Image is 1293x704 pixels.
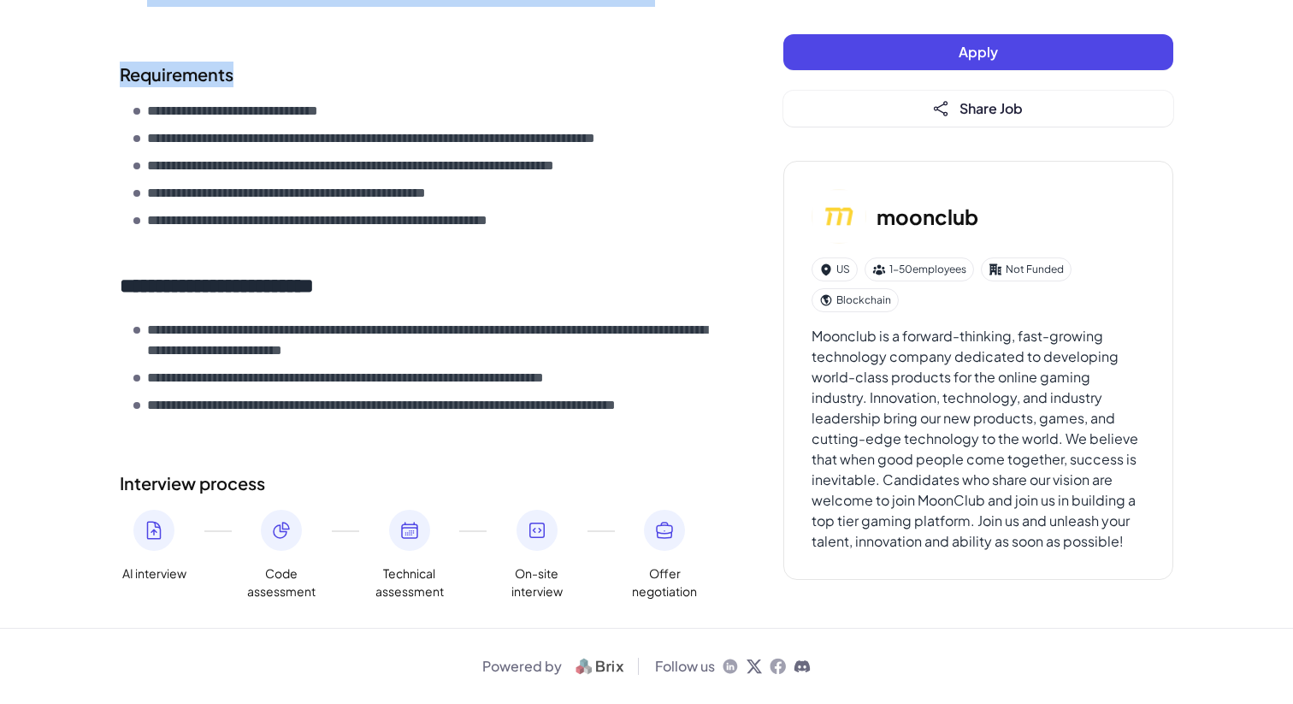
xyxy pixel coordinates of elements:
button: Share Job [783,91,1173,127]
span: Offer negotiation [630,565,699,600]
img: logo [569,656,631,677]
span: Follow us [655,656,715,677]
button: Apply [783,34,1173,70]
span: Technical assessment [375,565,444,600]
span: Code assessment [247,565,316,600]
span: On-site interview [503,565,571,600]
span: Share Job [959,99,1023,117]
img: mo [812,189,866,244]
div: US [812,257,858,281]
h2: Requirements [120,62,715,87]
div: Blockchain [812,288,899,312]
div: Moonclub is a forward-thinking, fast-growing technology company dedicated to developing world-cla... [812,326,1145,552]
span: AI interview [122,565,186,583]
div: Not Funded [981,257,1072,281]
span: Powered by [482,656,562,677]
span: Apply [959,43,998,61]
h3: moonclub [877,201,978,232]
h2: Interview process [120,470,715,496]
div: 1-50 employees [865,257,974,281]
